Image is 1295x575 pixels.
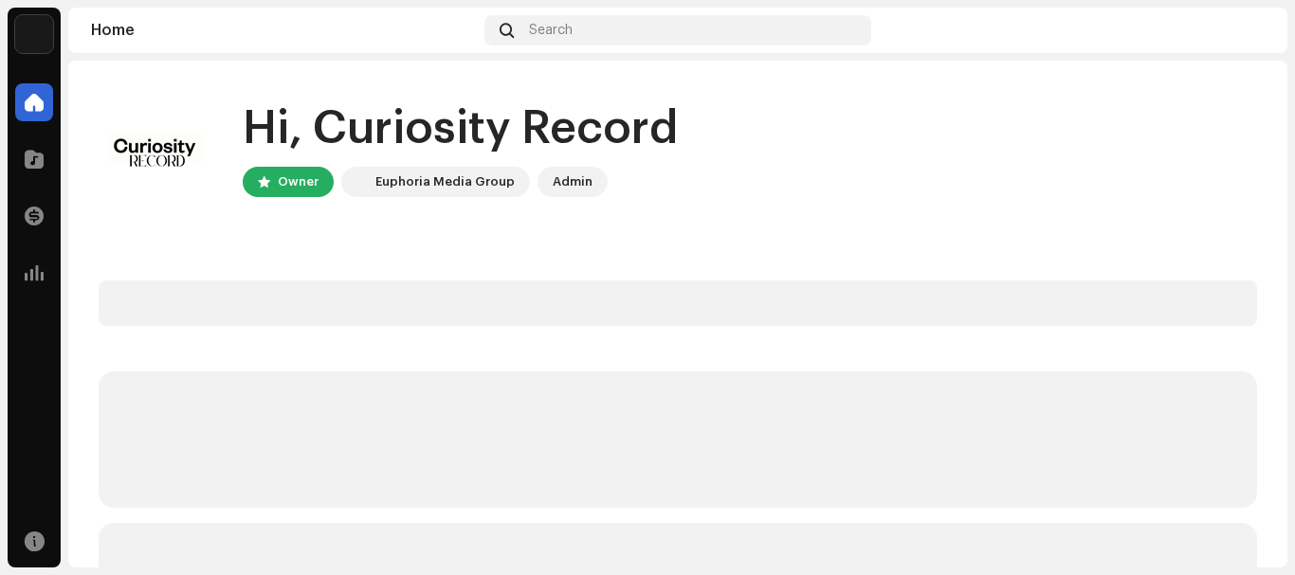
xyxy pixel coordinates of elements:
div: Owner [278,171,319,193]
img: de0d2825-999c-4937-b35a-9adca56ee094 [15,15,53,53]
img: 80daa221-f2c0-4df1-a529-9d7e70fbf4ae [99,91,212,205]
div: Admin [553,171,593,193]
div: Hi, Curiosity Record [243,99,678,159]
img: de0d2825-999c-4937-b35a-9adca56ee094 [345,171,368,193]
span: Search [529,23,573,38]
div: Home [91,23,477,38]
img: 80daa221-f2c0-4df1-a529-9d7e70fbf4ae [1234,15,1265,45]
div: Euphoria Media Group [375,171,515,193]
